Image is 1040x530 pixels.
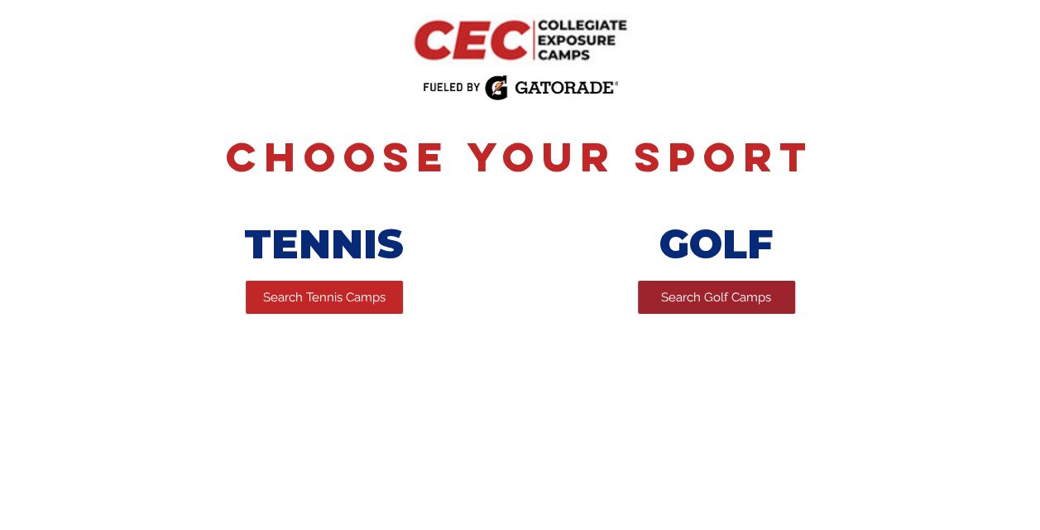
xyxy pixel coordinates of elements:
span: Choose Your Sport [226,131,814,182]
span: Search Golf Camps [661,289,771,306]
a: Search Tennis Camps [246,281,403,314]
span: GOLF [659,220,773,268]
img: Fueled by Gatorade.png [422,75,618,101]
img: CEC Logo Primary.png [393,7,647,74]
span: TENNIS [244,220,404,268]
a: Search Golf Camps [638,281,795,314]
span: Search Tennis Camps [263,289,386,306]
